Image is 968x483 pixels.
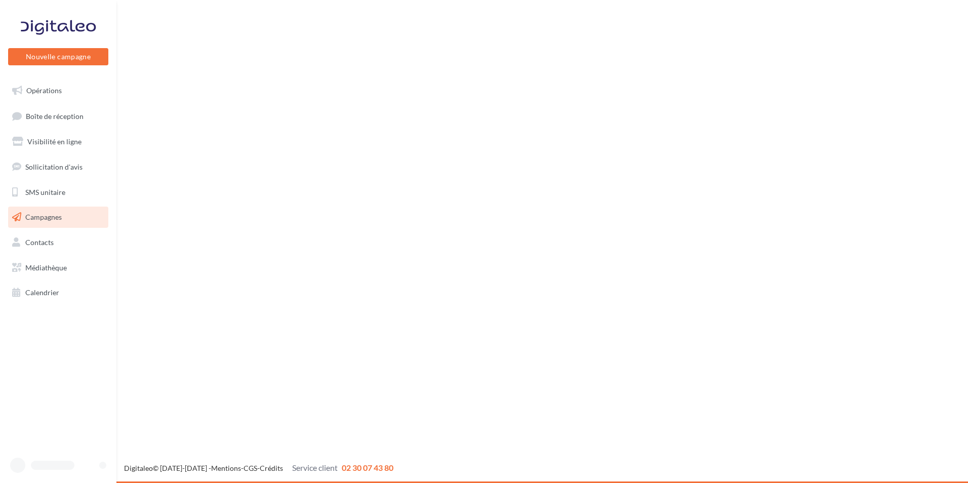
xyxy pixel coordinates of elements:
a: CGS [244,464,257,472]
span: © [DATE]-[DATE] - - - [124,464,393,472]
button: Nouvelle campagne [8,48,108,65]
a: Digitaleo [124,464,153,472]
a: Crédits [260,464,283,472]
a: SMS unitaire [6,182,110,203]
span: Sollicitation d'avis [25,163,83,171]
span: 02 30 07 43 80 [342,463,393,472]
span: Boîte de réception [26,111,84,120]
span: Contacts [25,238,54,247]
a: Sollicitation d'avis [6,156,110,178]
span: SMS unitaire [25,187,65,196]
a: Boîte de réception [6,105,110,127]
span: Campagnes [25,213,62,221]
a: Contacts [6,232,110,253]
a: Médiathèque [6,257,110,278]
a: Opérations [6,80,110,101]
span: Calendrier [25,288,59,297]
span: Visibilité en ligne [27,137,82,146]
a: Calendrier [6,282,110,303]
span: Médiathèque [25,263,67,272]
a: Visibilité en ligne [6,131,110,152]
a: Mentions [211,464,241,472]
span: Opérations [26,86,62,95]
a: Campagnes [6,207,110,228]
span: Service client [292,463,338,472]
